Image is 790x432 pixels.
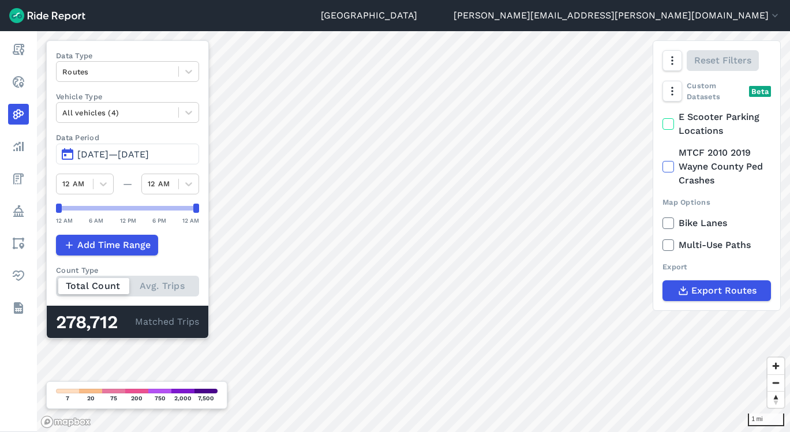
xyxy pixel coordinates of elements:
[56,50,199,61] label: Data Type
[662,216,771,230] label: Bike Lanes
[182,215,199,226] div: 12 AM
[8,298,29,318] a: Datasets
[152,215,166,226] div: 6 PM
[767,391,784,408] button: Reset bearing to north
[662,197,771,208] div: Map Options
[56,235,158,256] button: Add Time Range
[40,415,91,429] a: Mapbox logo
[321,9,417,22] a: [GEOGRAPHIC_DATA]
[56,144,199,164] button: [DATE]—[DATE]
[8,39,29,60] a: Report
[56,315,135,330] div: 278,712
[89,215,103,226] div: 6 AM
[662,238,771,252] label: Multi-Use Paths
[8,265,29,286] a: Health
[56,265,199,276] div: Count Type
[454,9,781,22] button: [PERSON_NAME][EMAIL_ADDRESS][PERSON_NAME][DOMAIN_NAME]
[8,201,29,221] a: Policy
[691,284,757,298] span: Export Routes
[8,168,29,189] a: Fees
[767,358,784,374] button: Zoom in
[37,31,790,432] canvas: Map
[9,8,85,23] img: Ride Report
[114,177,141,191] div: —
[8,104,29,125] a: Heatmaps
[687,50,759,71] button: Reset Filters
[662,110,771,138] label: E Scooter Parking Locations
[662,146,771,187] label: MTCF 2010 2019 Wayne County Ped Crashes
[77,238,151,252] span: Add Time Range
[8,72,29,92] a: Realtime
[694,54,751,67] span: Reset Filters
[8,136,29,157] a: Analyze
[662,261,771,272] div: Export
[662,280,771,301] button: Export Routes
[77,149,149,160] span: [DATE]—[DATE]
[47,306,208,338] div: Matched Trips
[56,215,73,226] div: 12 AM
[56,91,199,102] label: Vehicle Type
[749,86,771,97] div: Beta
[748,414,784,426] div: 1 mi
[56,132,199,143] label: Data Period
[120,215,136,226] div: 12 PM
[662,80,771,102] div: Custom Datasets
[8,233,29,254] a: Areas
[767,374,784,391] button: Zoom out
